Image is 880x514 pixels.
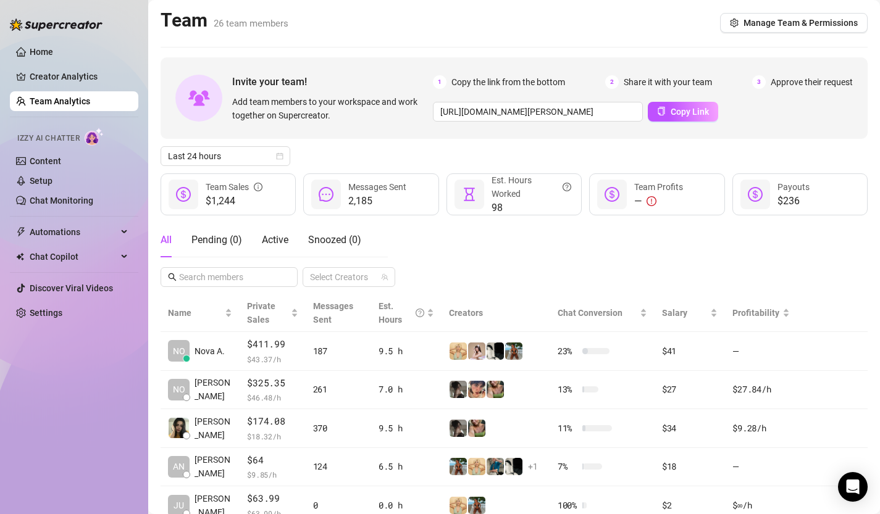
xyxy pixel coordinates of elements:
[195,415,232,442] span: [PERSON_NAME]
[748,187,763,202] span: dollar-circle
[379,383,434,396] div: 7.0 h
[720,13,868,33] button: Manage Team & Permissions
[348,194,406,209] span: 2,185
[10,19,103,31] img: logo-BBDzfeDw.svg
[191,233,242,247] div: Pending ( 0 )
[771,75,853,89] span: Approve their request
[30,67,128,86] a: Creator Analytics
[17,133,80,144] span: Izzy AI Chatter
[451,75,565,89] span: Copy the link from the bottom
[528,460,538,473] span: + 1
[247,391,298,404] span: $ 46.48 /h
[744,18,858,28] span: Manage Team & Permissions
[492,201,571,215] span: 98
[381,273,388,281] span: team
[348,182,406,192] span: Messages Sent
[732,383,789,396] div: $27.84 /h
[168,306,222,320] span: Name
[379,344,434,358] div: 9.5 h
[30,96,90,106] a: Team Analytics
[450,458,467,475] img: Libby
[730,19,739,27] span: setting
[262,234,288,246] span: Active
[725,448,797,487] td: —
[16,252,24,261] img: Chat Copilot
[662,421,718,435] div: $34
[247,353,298,365] span: $ 43.37 /h
[173,344,185,358] span: NO
[563,173,571,201] span: question-circle
[214,18,288,29] span: 26 team members
[161,9,288,32] h2: Team
[558,499,577,512] span: 100 %
[379,499,434,512] div: 0.0 h
[161,233,172,247] div: All
[176,187,191,202] span: dollar-circle
[173,383,185,396] span: NO
[462,187,477,202] span: hourglass
[195,453,232,480] span: [PERSON_NAME]
[634,194,683,209] div: —
[624,75,712,89] span: Share it with your team
[232,74,433,89] span: Invite your team!
[276,152,283,160] span: calendar
[30,47,53,57] a: Home
[30,176,52,186] a: Setup
[313,344,364,358] div: 187
[169,418,189,438] img: Joy Gabrielle P…
[85,128,104,146] img: AI Chatter
[777,182,810,192] span: Payouts
[468,458,485,475] img: Actually.Maria
[379,421,434,435] div: 9.5 h
[308,234,361,246] span: Snoozed ( 0 )
[468,342,485,360] img: anaxmei
[195,376,232,403] span: [PERSON_NAME]
[558,421,577,435] span: 11 %
[247,491,298,506] span: $63.99
[725,332,797,371] td: —
[648,102,718,122] button: Copy Link
[777,194,810,209] span: $236
[468,420,485,437] img: dreamsofleana
[558,344,577,358] span: 23 %
[16,227,26,237] span: thunderbolt
[313,421,364,435] div: 370
[379,460,434,473] div: 6.5 h
[450,381,467,398] img: daiisyjane
[505,342,522,360] img: Libby
[319,187,333,202] span: message
[732,499,789,512] div: $∞ /h
[247,430,298,442] span: $ 18.32 /h
[605,75,619,89] span: 2
[468,497,485,514] img: Libby
[605,187,619,202] span: dollar-circle
[492,173,571,201] div: Est. Hours Worked
[442,294,550,332] th: Creators
[662,308,687,318] span: Salary
[732,308,779,318] span: Profitability
[206,180,262,194] div: Team Sales
[433,75,446,89] span: 1
[732,421,789,435] div: $9.28 /h
[247,337,298,352] span: $411.99
[450,342,467,360] img: Actually.Maria
[173,460,185,473] span: AN
[30,308,62,318] a: Settings
[168,147,283,165] span: Last 24 hours
[30,156,61,166] a: Content
[450,420,467,437] img: daiisyjane
[247,301,275,325] span: Private Sales
[30,283,113,293] a: Discover Viral Videos
[487,381,504,398] img: dreamsofleana
[232,95,428,122] span: Add team members to your workspace and work together on Supercreator.
[206,194,262,209] span: $1,244
[30,247,117,267] span: Chat Copilot
[313,301,353,325] span: Messages Sent
[558,383,577,396] span: 13 %
[379,299,424,326] div: Est. Hours
[254,180,262,194] span: info-circle
[30,222,117,242] span: Automations
[247,376,298,391] span: $325.35
[450,497,467,514] img: Actually.Maria
[247,414,298,429] span: $174.08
